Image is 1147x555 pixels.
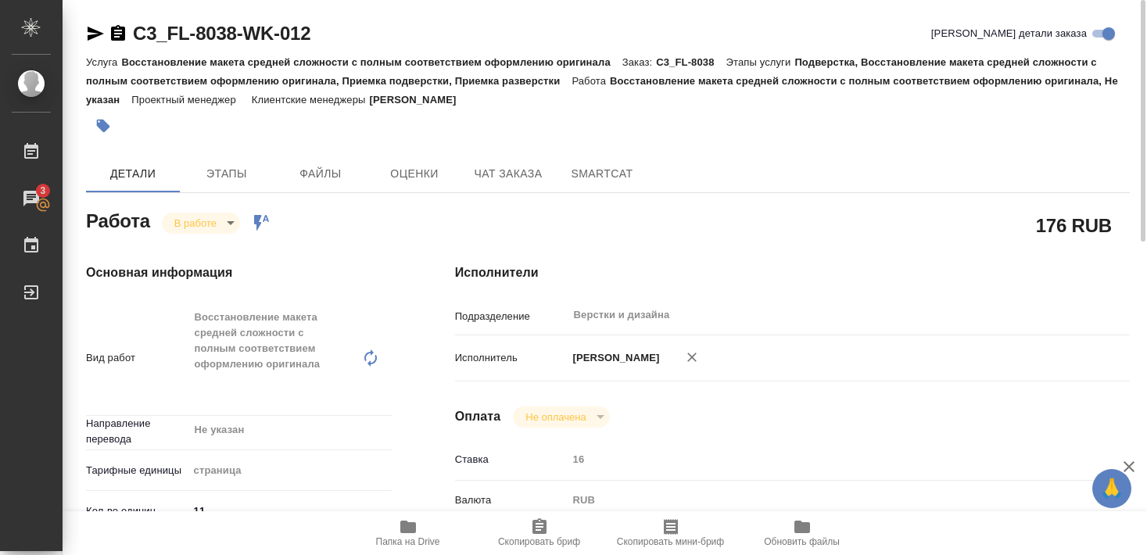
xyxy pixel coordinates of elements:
[675,340,709,374] button: Удалить исполнителя
[521,410,590,424] button: Не оплачена
[342,511,474,555] button: Папка на Drive
[162,213,240,234] div: В работе
[252,94,370,106] p: Клиентские менеджеры
[170,217,221,230] button: В работе
[1099,472,1125,505] span: 🙏
[86,503,188,519] p: Кол-во единиц
[605,511,737,555] button: Скопировать мини-бриф
[656,56,726,68] p: C3_FL-8038
[86,350,188,366] p: Вид работ
[86,463,188,478] p: Тарифные единицы
[1092,469,1131,508] button: 🙏
[377,164,452,184] span: Оценки
[86,24,105,43] button: Скопировать ссылку для ЯМессенджера
[455,407,501,426] h4: Оплата
[568,350,660,366] p: [PERSON_NAME]
[572,75,610,87] p: Работа
[617,536,724,547] span: Скопировать мини-бриф
[455,309,568,324] p: Подразделение
[455,492,568,508] p: Валюта
[121,56,622,68] p: Восстановление макета средней сложности с полным соответствием оформлению оригинала
[188,499,392,522] input: ✎ Введи что-нибудь
[568,487,1074,514] div: RUB
[498,536,580,547] span: Скопировать бриф
[86,416,188,447] p: Направление перевода
[565,164,640,184] span: SmartCat
[86,109,120,143] button: Добавить тэг
[455,452,568,467] p: Ставка
[370,94,468,106] p: [PERSON_NAME]
[95,164,170,184] span: Детали
[86,263,392,282] h4: Основная информация
[513,406,609,428] div: В работе
[737,511,868,555] button: Обновить файлы
[188,457,392,484] div: страница
[726,56,795,68] p: Этапы услуги
[622,56,656,68] p: Заказ:
[30,183,55,199] span: 3
[471,164,546,184] span: Чат заказа
[86,56,121,68] p: Услуга
[86,206,150,234] h2: Работа
[133,23,310,44] a: C3_FL-8038-WK-012
[455,350,568,366] p: Исполнитель
[474,511,605,555] button: Скопировать бриф
[568,448,1074,471] input: Пустое поле
[376,536,440,547] span: Папка на Drive
[1036,212,1112,238] h2: 176 RUB
[283,164,358,184] span: Файлы
[131,94,239,106] p: Проектный менеджер
[4,179,59,218] a: 3
[455,263,1130,282] h4: Исполнители
[189,164,264,184] span: Этапы
[931,26,1087,41] span: [PERSON_NAME] детали заказа
[764,536,840,547] span: Обновить файлы
[109,24,127,43] button: Скопировать ссылку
